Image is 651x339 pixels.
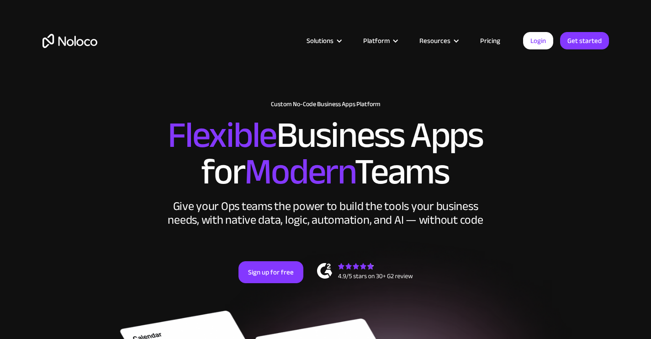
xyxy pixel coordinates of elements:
[42,34,97,48] a: home
[42,101,609,108] h1: Custom No-Code Business Apps Platform
[469,35,512,47] a: Pricing
[168,101,276,169] span: Flexible
[295,35,352,47] div: Solutions
[560,32,609,49] a: Get started
[419,35,450,47] div: Resources
[352,35,408,47] div: Platform
[363,35,390,47] div: Platform
[408,35,469,47] div: Resources
[238,261,303,283] a: Sign up for free
[166,199,486,227] div: Give your Ops teams the power to build the tools your business needs, with native data, logic, au...
[244,138,355,206] span: Modern
[307,35,333,47] div: Solutions
[523,32,553,49] a: Login
[42,117,609,190] h2: Business Apps for Teams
